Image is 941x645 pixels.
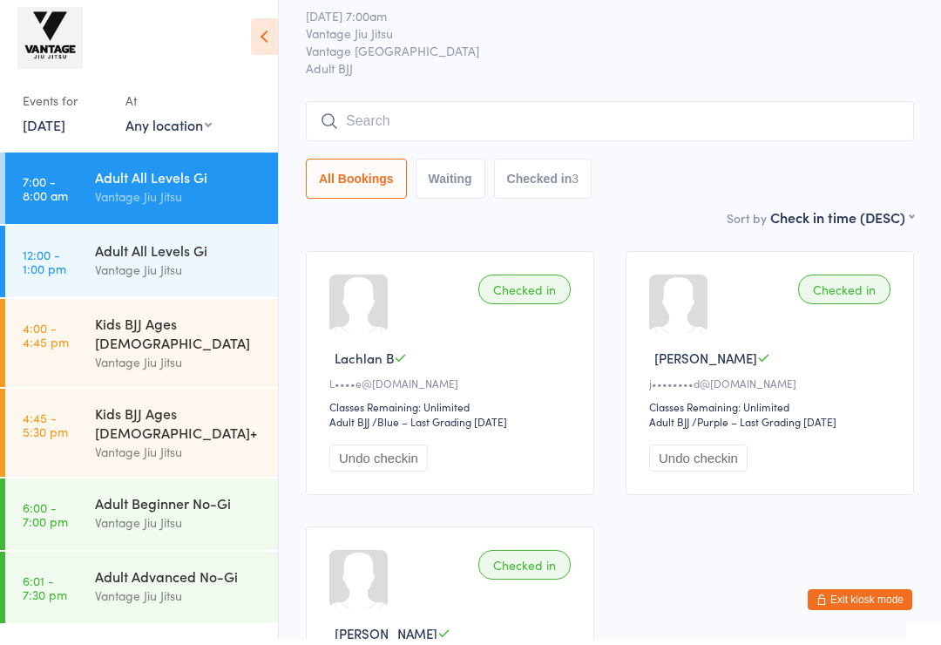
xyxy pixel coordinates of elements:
[95,247,263,266] div: Adult All Levels Gi
[23,417,68,445] time: 4:45 - 5:30 pm
[5,159,278,230] a: 7:00 -8:00 amAdult All Levels GiVantage Jiu Jitsu
[478,281,571,310] div: Checked in
[23,92,108,121] div: Events for
[5,485,278,556] a: 6:00 -7:00 pmAdult Beginner No-GiVantage Jiu Jitsu
[808,595,912,616] button: Exit kiosk mode
[23,180,68,208] time: 7:00 - 8:00 am
[798,281,890,310] div: Checked in
[335,355,394,373] span: Lachlan B
[494,165,592,205] button: Checked in3
[95,266,263,286] div: Vantage Jiu Jitsu
[95,499,263,519] div: Adult Beginner No-Gi
[649,405,896,420] div: Classes Remaining: Unlimited
[692,420,836,435] span: / Purple – Last Grading [DATE]
[5,558,278,629] a: 6:01 -7:30 pmAdult Advanced No-GiVantage Jiu Jitsu
[649,420,689,435] div: Adult BJJ
[306,48,887,65] span: Vantage [GEOGRAPHIC_DATA]
[572,178,579,192] div: 3
[23,580,67,608] time: 6:01 - 7:30 pm
[372,420,507,435] span: / Blue – Last Grading [DATE]
[478,556,571,586] div: Checked in
[23,327,69,355] time: 4:00 - 4:45 pm
[125,121,212,140] div: Any location
[329,405,576,420] div: Classes Remaining: Unlimited
[95,410,263,448] div: Kids BJJ Ages [DEMOGRAPHIC_DATA]+
[17,13,83,75] img: Vantage Jiu Jitsu
[306,31,887,48] span: Vantage Jiu Jitsu
[95,573,263,592] div: Adult Advanced No-Gi
[95,320,263,358] div: Kids BJJ Ages [DEMOGRAPHIC_DATA]
[95,358,263,378] div: Vantage Jiu Jitsu
[329,382,576,397] div: L••••e@[DOMAIN_NAME]
[23,254,66,282] time: 12:00 - 1:00 pm
[649,451,748,478] button: Undo checkin
[95,173,263,193] div: Adult All Levels Gi
[770,214,914,233] div: Check in time (DESC)
[95,519,263,539] div: Vantage Jiu Jitsu
[727,215,767,233] label: Sort by
[5,305,278,393] a: 4:00 -4:45 pmKids BJJ Ages [DEMOGRAPHIC_DATA]Vantage Jiu Jitsu
[95,592,263,612] div: Vantage Jiu Jitsu
[416,165,485,205] button: Waiting
[654,355,757,373] span: [PERSON_NAME]
[23,121,65,140] a: [DATE]
[125,92,212,121] div: At
[5,395,278,483] a: 4:45 -5:30 pmKids BJJ Ages [DEMOGRAPHIC_DATA]+Vantage Jiu Jitsu
[329,451,428,478] button: Undo checkin
[306,165,407,205] button: All Bookings
[95,193,263,213] div: Vantage Jiu Jitsu
[649,382,896,397] div: j••••••••d@[DOMAIN_NAME]
[306,13,887,31] span: [DATE] 7:00am
[23,506,68,534] time: 6:00 - 7:00 pm
[306,65,914,83] span: Adult BJJ
[5,232,278,303] a: 12:00 -1:00 pmAdult All Levels GiVantage Jiu Jitsu
[95,448,263,468] div: Vantage Jiu Jitsu
[306,107,914,147] input: Search
[329,420,369,435] div: Adult BJJ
